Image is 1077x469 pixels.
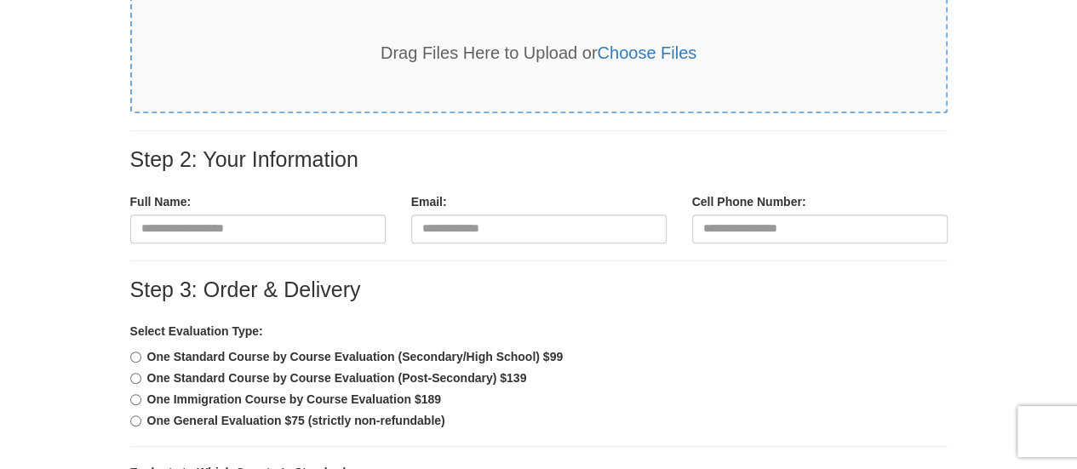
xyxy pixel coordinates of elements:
[130,373,141,384] input: One Standard Course by Course Evaluation (Post-Secondary) $139
[130,352,141,363] input: One Standard Course by Course Evaluation (Secondary/High School) $99
[130,415,141,426] input: One General Evaluation $75 (strictly non-refundable)
[692,193,806,210] label: Cell Phone Number:
[130,193,192,210] label: Full Name:
[147,350,564,363] b: One Standard Course by Course Evaluation (Secondary/High School) $99
[597,43,696,62] a: Choose Files
[381,43,696,62] span: Drag Files Here to Upload or
[130,324,263,338] b: Select Evaluation Type:
[130,278,361,302] label: Step 3: Order & Delivery
[130,148,358,172] label: Step 2: Your Information
[411,193,447,210] label: Email:
[147,414,445,427] b: One General Evaluation $75 (strictly non-refundable)
[147,371,527,385] b: One Standard Course by Course Evaluation (Post-Secondary) $139
[147,392,441,406] b: One Immigration Course by Course Evaluation $189
[130,394,141,405] input: One Immigration Course by Course Evaluation $189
